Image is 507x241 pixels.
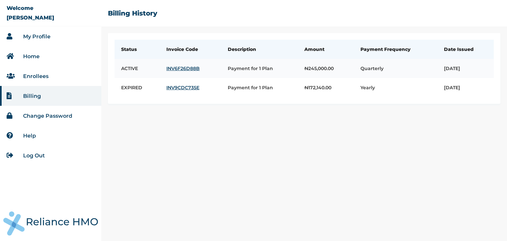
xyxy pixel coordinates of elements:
[23,33,51,40] a: My Profile
[298,59,354,78] td: ₦245,000.00
[221,40,298,59] th: Description
[298,78,354,97] td: ₦172,140.00
[298,40,354,59] th: Amount
[23,133,36,139] a: Help
[437,40,494,59] th: Date Issued
[108,9,157,17] h2: Billing History
[23,113,72,119] a: Change Password
[354,78,437,97] td: Yearly
[354,59,437,78] td: Quarterly
[115,59,160,78] td: ACTIVE
[23,73,49,79] a: Enrollees
[7,15,54,21] p: [PERSON_NAME]
[437,59,494,78] td: [DATE]
[115,40,160,59] th: Status
[166,85,215,91] a: INV9CDC735E
[7,5,33,11] p: Welcome
[23,93,41,99] a: Billing
[23,53,40,60] a: Home
[160,40,221,59] th: Invoice Code
[115,78,160,97] td: EXPIRED
[3,211,98,236] img: Reliance Health's Logo
[23,152,45,159] a: Log Out
[437,78,494,97] td: [DATE]
[166,65,215,71] a: INV6F26D88B
[221,78,298,97] td: Payment for 1 Plan
[354,40,437,59] th: Payment Frequency
[221,59,298,78] td: Payment for 1 Plan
